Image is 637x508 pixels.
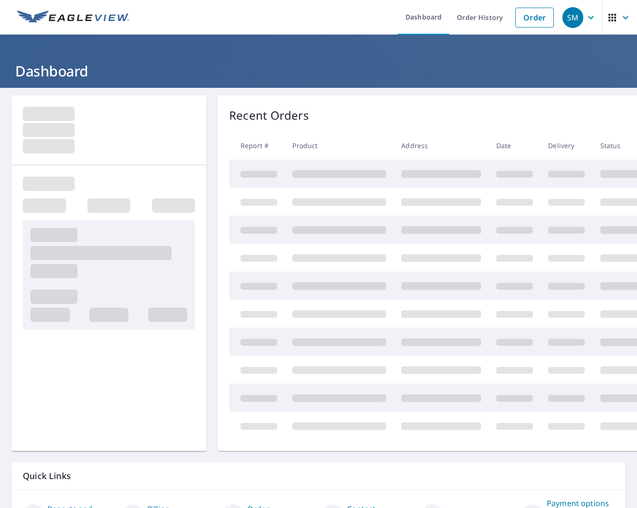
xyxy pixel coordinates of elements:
[23,470,614,482] p: Quick Links
[540,132,592,160] th: Delivery
[229,132,285,160] th: Report #
[394,132,489,160] th: Address
[489,132,540,160] th: Date
[229,107,309,124] p: Recent Orders
[285,132,394,160] th: Product
[562,7,583,28] div: SM
[11,61,626,81] h1: Dashboard
[515,8,554,28] a: Order
[17,10,129,25] img: EV Logo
